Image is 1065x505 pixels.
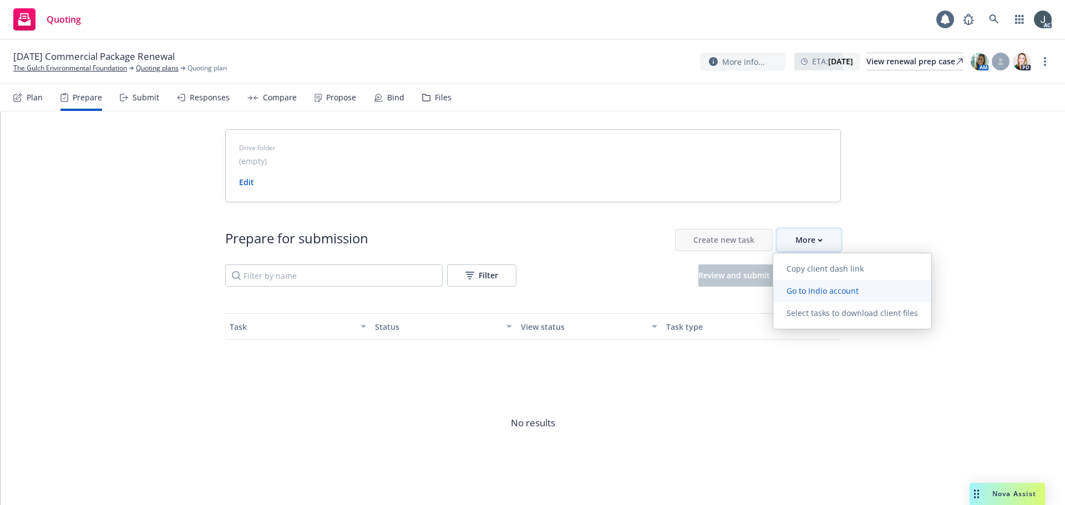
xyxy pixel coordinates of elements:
[722,56,765,68] span: More info...
[1008,8,1031,30] a: Switch app
[133,93,159,102] div: Submit
[371,313,516,340] button: Status
[983,8,1005,30] a: Search
[225,229,368,251] div: Prepare for submission
[1034,11,1052,28] img: photo
[225,264,443,287] input: Filter by name
[73,93,102,102] div: Prepare
[698,270,841,280] span: Review and submit tasks to the client
[13,63,127,73] a: The Gulch Environmental Foundation
[239,143,827,153] span: Drive folder
[190,93,230,102] div: Responses
[136,63,179,73] a: Quoting plans
[1013,53,1031,70] img: photo
[970,483,983,505] div: Drag to move
[773,285,872,296] span: Go to Indio account
[773,308,931,318] span: Select tasks to download client files
[263,93,297,102] div: Compare
[326,93,356,102] div: Propose
[866,53,963,70] a: View renewal prep case
[521,321,646,333] div: View status
[47,15,81,24] span: Quoting
[13,50,175,63] span: [DATE] Commercial Package Renewal
[225,313,371,340] button: Task
[777,229,841,251] button: More
[795,229,823,251] div: More
[773,263,877,274] span: Copy client dash link
[970,483,1045,505] button: Nova Assist
[971,53,988,70] img: photo
[693,234,754,245] span: Create new task
[465,265,498,286] div: Filter
[1038,55,1052,68] a: more
[812,55,853,67] span: ETA :
[447,264,516,287] button: Filter
[992,489,1036,498] span: Nova Assist
[666,321,791,333] div: Task type
[698,264,841,287] button: Review and submit tasks to the client
[700,53,785,71] button: More info...
[957,8,980,30] a: Report a Bug
[239,177,254,187] a: Edit
[387,93,404,102] div: Bind
[239,155,267,167] span: (empty)
[9,4,85,35] a: Quoting
[516,313,662,340] button: View status
[187,63,227,73] span: Quoting plan
[675,229,773,251] button: Create new task
[375,321,500,333] div: Status
[435,93,452,102] div: Files
[828,56,853,67] strong: [DATE]
[662,313,808,340] button: Task type
[230,321,354,333] div: Task
[27,93,43,102] div: Plan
